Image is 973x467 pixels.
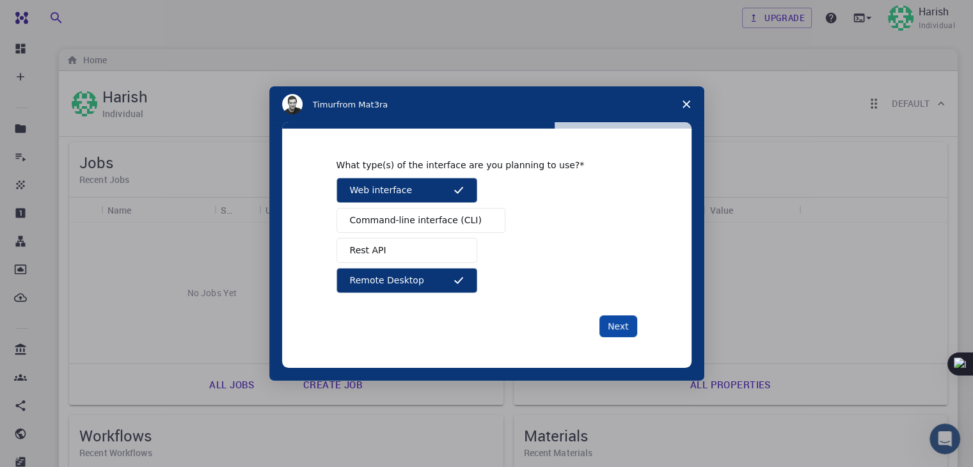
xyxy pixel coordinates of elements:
[26,9,72,20] span: Support
[350,274,424,287] span: Remote Desktop
[336,268,477,293] button: Remote Desktop
[350,214,482,227] span: Command-line interface (CLI)
[668,86,704,122] span: Close survey
[350,244,386,257] span: Rest API
[336,208,505,233] button: Command-line interface (CLI)
[599,315,637,337] button: Next
[336,100,388,109] span: from Mat3ra
[313,100,336,109] span: Timur
[350,184,412,197] span: Web interface
[282,94,303,115] img: Profile image for Timur
[336,238,477,263] button: Rest API
[336,159,618,171] div: What type(s) of the interface are you planning to use?
[336,178,477,203] button: Web interface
